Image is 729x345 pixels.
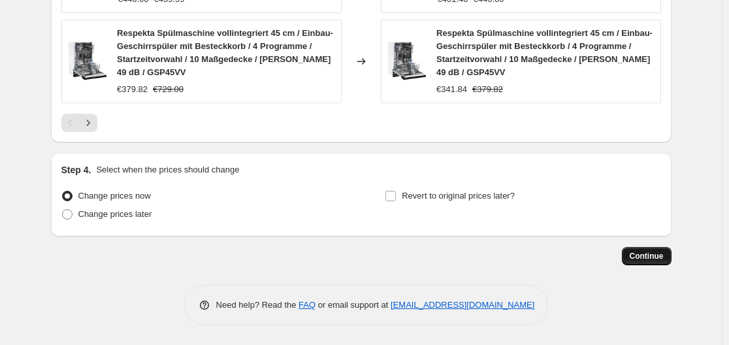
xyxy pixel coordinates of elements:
[388,42,427,81] img: 81Nf1pSLQkL_80x.jpg
[436,28,653,77] span: Respekta Spülmaschine vollintegriert 45 cm / Einbau-Geschirrspüler mit Besteckkorb / 4 Programme ...
[316,300,391,310] span: or email support at
[472,83,503,96] strike: €379.82
[117,83,148,96] div: €379.82
[79,114,97,132] button: Next
[96,163,239,176] p: Select when the prices should change
[630,251,664,261] span: Continue
[153,83,184,96] strike: €729.00
[61,163,91,176] h2: Step 4.
[402,191,515,201] span: Revert to original prices later?
[436,83,467,96] div: €341.84
[61,114,97,132] nav: Pagination
[69,42,107,81] img: 81Nf1pSLQkL_80x.jpg
[391,300,534,310] a: [EMAIL_ADDRESS][DOMAIN_NAME]
[216,300,299,310] span: Need help? Read the
[299,300,316,310] a: FAQ
[78,191,151,201] span: Change prices now
[78,209,152,219] span: Change prices later
[117,28,333,77] span: Respekta Spülmaschine vollintegriert 45 cm / Einbau-Geschirrspüler mit Besteckkorb / 4 Programme ...
[622,247,672,265] button: Continue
